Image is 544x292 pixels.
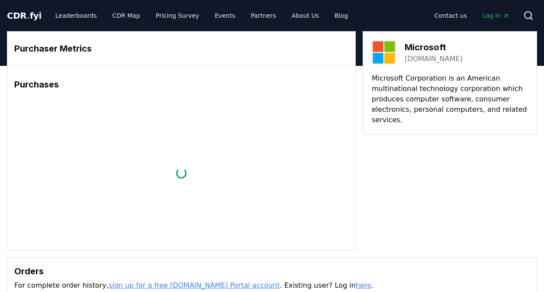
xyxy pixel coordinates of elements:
[176,167,187,178] div: loading
[285,8,326,23] a: About Us
[428,8,474,23] a: Contact us
[106,8,147,23] a: CDR Map
[405,54,463,64] a: [DOMAIN_NAME]
[483,11,509,20] span: Log in
[149,8,206,23] a: Pricing Survey
[476,8,516,23] a: Log in
[7,10,42,22] a: CDR.fyi
[109,281,280,289] a: sign up for a free [DOMAIN_NAME] Portal account
[14,265,530,278] h3: Orders
[208,8,242,23] a: Events
[48,8,355,23] nav: Main
[356,281,371,289] a: here
[7,10,42,21] span: CDR fyi
[27,10,30,21] span: .
[14,78,348,91] h3: Purchases
[14,42,348,55] h3: Purchaser Metrics
[372,73,528,125] p: Microsoft Corporation is an American multinational technology corporation which produces computer...
[48,8,104,23] a: Leaderboards
[372,40,396,65] img: Microsoft-logo
[244,8,283,23] a: Partners
[328,8,355,23] a: Blog
[14,280,530,291] p: For complete order history, . Existing user? Log in .
[405,41,463,54] h3: Microsoft
[428,8,516,23] nav: Main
